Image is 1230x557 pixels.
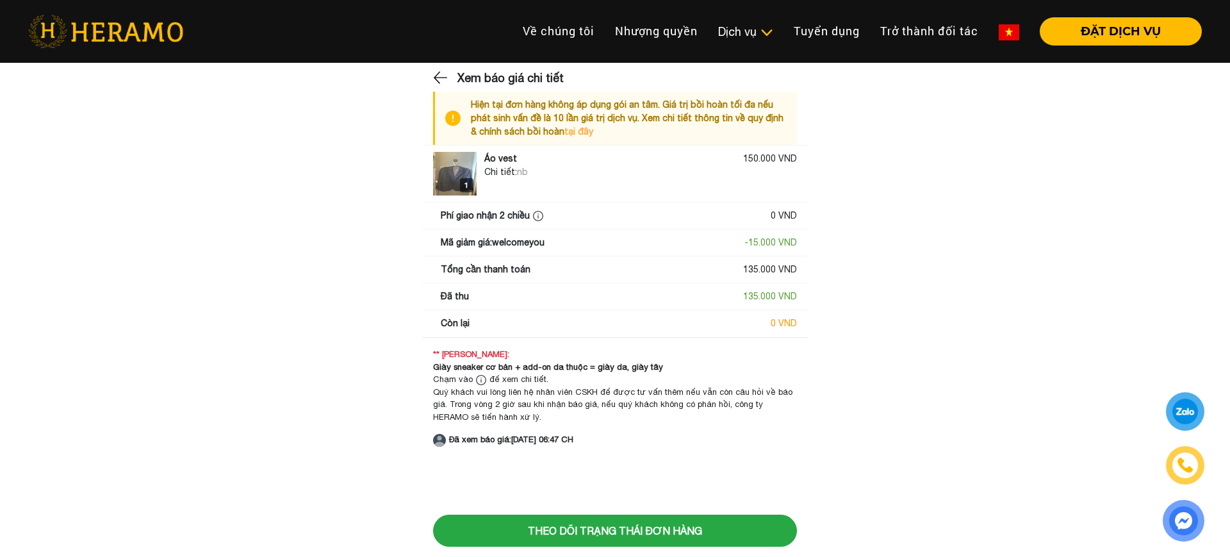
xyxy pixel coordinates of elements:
[744,236,797,249] div: - 15.000 VND
[564,126,593,137] a: tại đây
[476,375,486,385] img: info
[433,152,477,195] img: logo
[433,373,797,386] div: Chạm vào để xem chi tiết.
[1177,458,1193,473] img: phone-icon
[441,236,545,249] div: Mã giảm giá: welcomeyou
[605,17,708,45] a: Nhượng quyền
[28,15,183,48] img: heramo-logo.png
[718,23,773,40] div: Dịch vụ
[533,211,543,221] img: info
[743,263,797,276] div: 135.000 VND
[760,26,773,39] img: subToggleIcon
[743,290,797,303] div: 135.000 VND
[433,362,663,372] strong: Giày sneaker cơ bản + add-on da thuộc = giày da, giày tây
[484,152,517,165] div: Áo vest
[441,263,530,276] div: Tổng cần thanh toán
[441,209,546,222] div: Phí giao nhận 2 chiều
[441,290,469,303] div: Đã thu
[771,209,797,222] div: 0 VND
[870,17,988,45] a: Trở thành đối tác
[457,62,564,94] h3: Xem báo giá chi tiết
[433,68,450,87] img: back
[445,98,471,138] img: info
[1029,26,1202,37] a: ĐẶT DỊCH VỤ
[771,317,797,330] div: 0 VND
[484,167,517,177] span: Chi tiết:
[449,435,573,444] strong: Đã xem báo giá: [DATE] 06:47 CH
[783,17,870,45] a: Tuyển dụng
[1168,448,1202,483] a: phone-icon
[433,386,797,424] div: Quý khách vui lòng liên hệ nhân viên CSKH để được tư vấn thêm nếu vẫn còn câu hỏi về báo giá. Tro...
[517,167,528,177] span: nb
[743,152,797,165] div: 150.000 VND
[512,17,605,45] a: Về chúng tôi
[471,99,783,137] span: Hiện tại đơn hàng không áp dụng gói an tâm. Giá trị bồi hoàn tối đa nếu phát sinh vấn đề là 10 lầ...
[1040,17,1202,46] button: ĐẶT DỊCH VỤ
[999,24,1019,40] img: vn-flag.png
[433,349,509,359] strong: ** [PERSON_NAME]:
[433,434,446,447] img: account
[433,515,797,547] button: Theo dõi trạng thái đơn hàng
[460,178,473,192] div: 1
[441,317,470,330] div: Còn lại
